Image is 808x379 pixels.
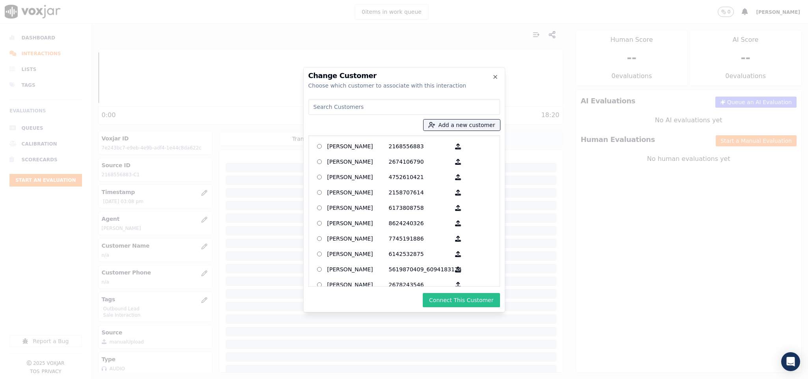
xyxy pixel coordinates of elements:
h2: Change Customer [308,72,500,79]
button: [PERSON_NAME] 4752610421 [450,171,466,183]
input: [PERSON_NAME] 6142532875 [317,252,322,257]
p: [PERSON_NAME] [327,202,389,214]
p: [PERSON_NAME] [327,156,389,168]
p: 2158707614 [389,187,450,199]
p: 5619870409_6094183124 [389,263,450,276]
p: [PERSON_NAME] [327,248,389,260]
p: [PERSON_NAME] [327,140,389,153]
input: [PERSON_NAME] 2158707614 [317,190,322,195]
p: 2674106790 [389,156,450,168]
p: 8624240326 [389,217,450,230]
p: [PERSON_NAME] [327,233,389,245]
input: [PERSON_NAME] 4752610421 [317,175,322,180]
button: Connect This Customer [423,293,500,307]
button: [PERSON_NAME] 2674106790 [450,156,466,168]
p: [PERSON_NAME] [327,187,389,199]
input: [PERSON_NAME] 6173808758 [317,205,322,211]
input: [PERSON_NAME] 2168556883 [317,144,322,149]
button: [PERSON_NAME] 5619870409_6094183124 [450,263,466,276]
button: [PERSON_NAME] 2158707614 [450,187,466,199]
button: [PERSON_NAME] 7745191886 [450,233,466,245]
input: [PERSON_NAME] 7745191886 [317,236,322,241]
p: 7745191886 [389,233,450,245]
p: 6173808758 [389,202,450,214]
input: [PERSON_NAME] 8624240326 [317,221,322,226]
input: [PERSON_NAME] 2678243546 [317,282,322,288]
input: [PERSON_NAME] 2674106790 [317,159,322,164]
button: [PERSON_NAME] 6142532875 [450,248,466,260]
button: [PERSON_NAME] 8624240326 [450,217,466,230]
p: [PERSON_NAME] [327,263,389,276]
p: [PERSON_NAME] [327,171,389,183]
button: [PERSON_NAME] 6173808758 [450,202,466,214]
input: Search Customers [308,99,500,115]
div: Choose which customer to associate with this interaction [308,82,500,90]
p: 2168556883 [389,140,450,153]
div: Open Intercom Messenger [781,352,800,371]
p: [PERSON_NAME] [327,217,389,230]
p: 2678243546 [389,279,450,291]
button: Add a new customer [424,119,500,131]
p: [PERSON_NAME] [327,279,389,291]
input: [PERSON_NAME] 5619870409_6094183124 [317,267,322,272]
p: 4752610421 [389,171,450,183]
button: [PERSON_NAME] 2678243546 [450,279,466,291]
p: 6142532875 [389,248,450,260]
button: [PERSON_NAME] 2168556883 [450,140,466,153]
